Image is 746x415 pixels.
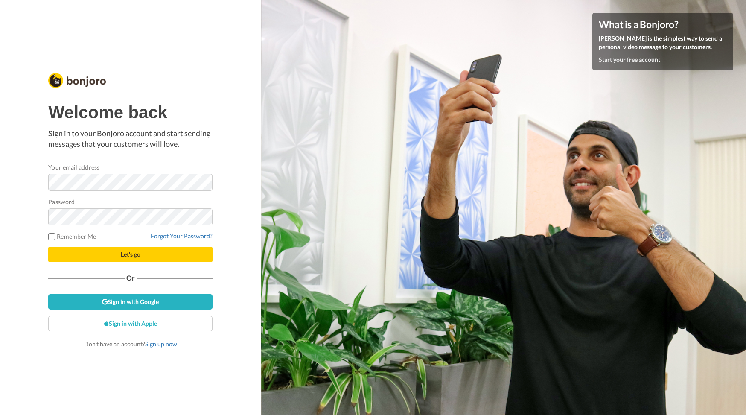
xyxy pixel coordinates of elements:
[599,56,660,63] a: Start your free account
[151,232,213,240] a: Forgot Your Password?
[48,232,96,241] label: Remember Me
[48,103,213,122] h1: Welcome back
[48,197,75,206] label: Password
[121,251,140,258] span: Let's go
[48,233,55,240] input: Remember Me
[599,34,727,51] p: [PERSON_NAME] is the simplest way to send a personal video message to your customers.
[48,316,213,331] a: Sign in with Apple
[48,247,213,262] button: Let's go
[48,128,213,150] p: Sign in to your Bonjoro account and start sending messages that your customers will love.
[48,163,99,172] label: Your email address
[84,340,177,348] span: Don’t have an account?
[48,294,213,310] a: Sign in with Google
[599,19,727,30] h4: What is a Bonjoro?
[125,275,137,281] span: Or
[145,340,177,348] a: Sign up now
